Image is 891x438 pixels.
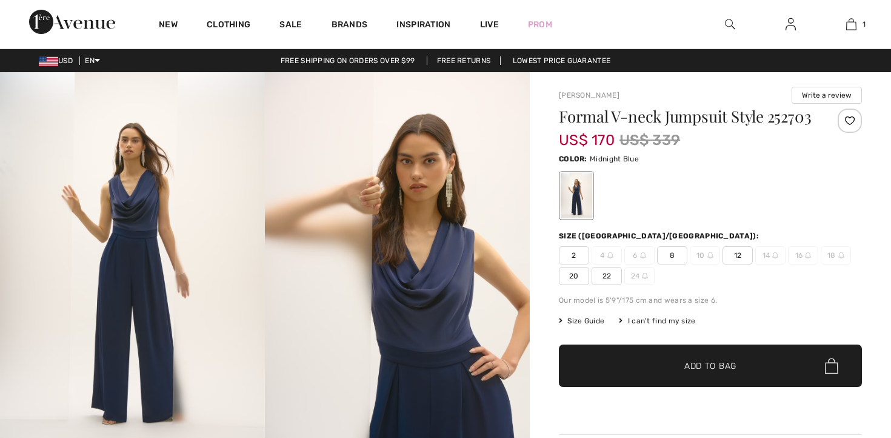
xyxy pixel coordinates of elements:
[503,56,621,65] a: Lowest Price Guarantee
[396,19,450,32] span: Inspiration
[559,315,604,326] span: Size Guide
[559,246,589,264] span: 2
[85,56,100,65] span: EN
[559,155,587,163] span: Color:
[755,246,786,264] span: 14
[619,315,695,326] div: I can't find my size
[271,56,425,65] a: Free shipping on orders over $99
[559,231,761,241] div: Size ([GEOGRAPHIC_DATA]/[GEOGRAPHIC_DATA]):
[427,56,501,65] a: Free Returns
[279,19,302,32] a: Sale
[863,19,866,30] span: 1
[788,246,818,264] span: 16
[559,120,615,149] span: US$ 170
[559,295,862,306] div: Our model is 5'9"/175 cm and wears a size 6.
[559,109,812,124] h1: Formal V-neck Jumpsuit Style 252703
[684,360,736,372] span: Add to Bag
[776,17,806,32] a: Sign In
[772,252,778,258] img: ring-m.svg
[642,273,648,279] img: ring-m.svg
[838,252,844,258] img: ring-m.svg
[559,267,589,285] span: 20
[559,91,619,99] a: [PERSON_NAME]
[39,56,78,65] span: USD
[657,246,687,264] span: 8
[332,19,368,32] a: Brands
[528,18,552,31] a: Prom
[559,345,862,387] button: Add to Bag
[690,246,720,264] span: 10
[39,56,58,66] img: US Dollar
[640,252,646,258] img: ring-m.svg
[786,17,796,32] img: My Info
[592,246,622,264] span: 4
[792,87,862,104] button: Write a review
[619,129,680,151] span: US$ 339
[159,19,178,32] a: New
[561,173,592,218] div: Midnight Blue
[725,17,735,32] img: search the website
[207,19,250,32] a: Clothing
[29,10,115,34] img: 1ère Avenue
[607,252,613,258] img: ring-m.svg
[707,252,713,258] img: ring-m.svg
[722,246,753,264] span: 12
[592,267,622,285] span: 22
[805,252,811,258] img: ring-m.svg
[821,246,851,264] span: 18
[480,18,499,31] a: Live
[846,17,856,32] img: My Bag
[624,267,655,285] span: 24
[590,155,639,163] span: Midnight Blue
[624,246,655,264] span: 6
[821,17,881,32] a: 1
